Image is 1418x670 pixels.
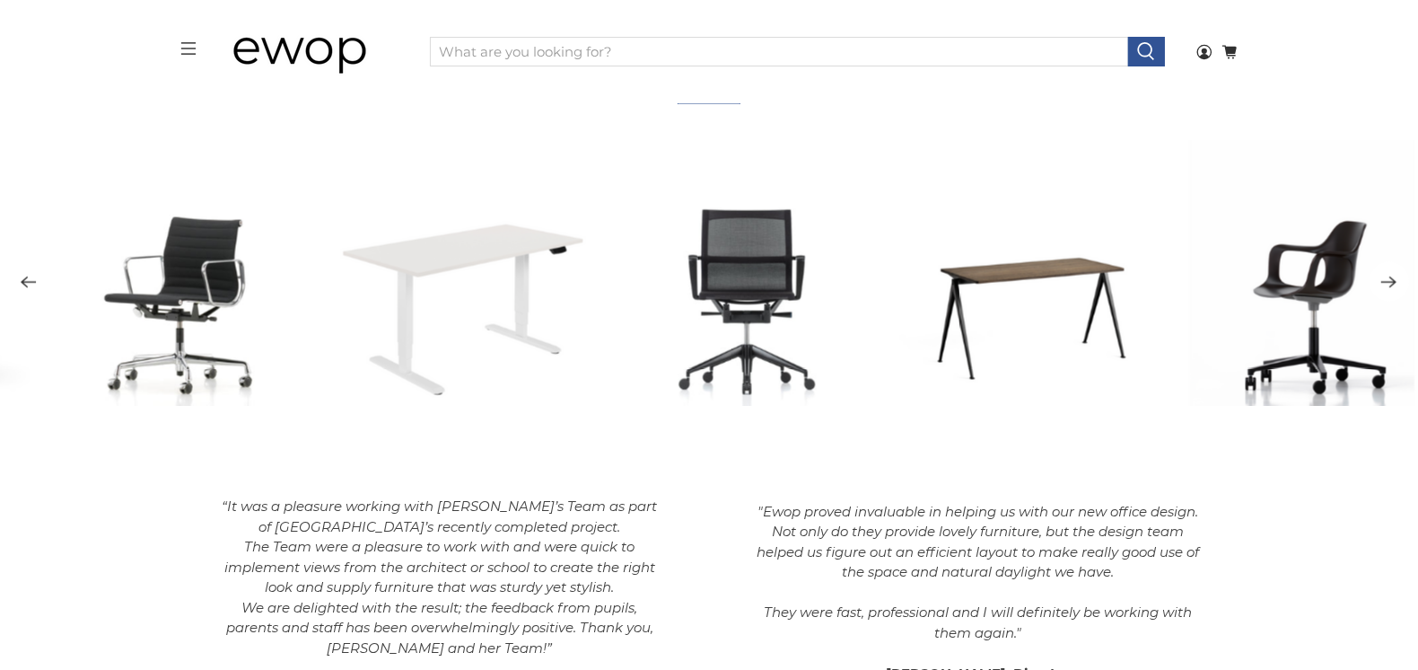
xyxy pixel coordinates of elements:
button: Next [1370,262,1409,302]
button: Previous [9,262,48,302]
em: "Ewop proved invaluable in helping us with our new office design. Not only do they provide lovely... [757,504,1200,642]
em: “It was a pleasure working with [PERSON_NAME]’s Team as part of [GEOGRAPHIC_DATA]’s recently comp... [223,498,658,536]
em: The Team were a pleasure to work with and were quick to implement views from the architect or sch... [224,539,655,596]
em: We are delighted with the result; the feedback from pupils, parents and staff has been overwhelmi... [226,600,653,657]
input: What are you looking for? [430,37,1128,67]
